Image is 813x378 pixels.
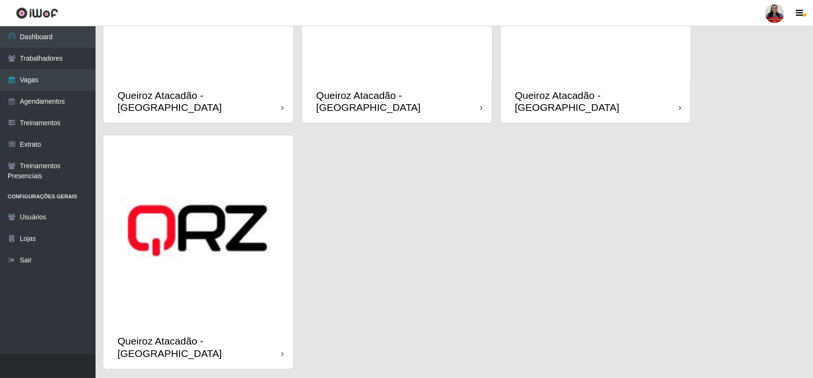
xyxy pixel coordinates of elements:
img: cardImg [103,135,293,325]
div: Queiroz Atacadão - [GEOGRAPHIC_DATA] [118,89,281,113]
div: Queiroz Atacadão - [GEOGRAPHIC_DATA] [515,89,679,113]
a: Queiroz Atacadão - [GEOGRAPHIC_DATA] [103,135,293,368]
img: CoreUI Logo [16,7,58,19]
div: Queiroz Atacadão - [GEOGRAPHIC_DATA] [118,335,281,359]
div: Queiroz Atacadão - [GEOGRAPHIC_DATA] [316,89,480,113]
